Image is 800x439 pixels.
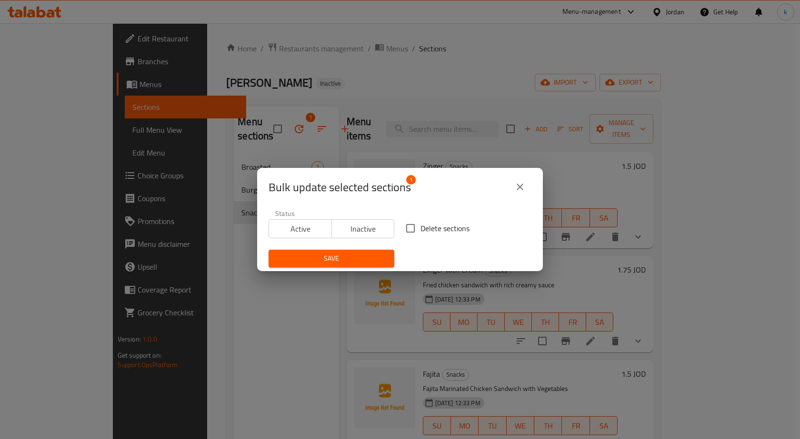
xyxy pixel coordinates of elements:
[336,222,391,236] span: Inactive
[420,223,470,234] span: Delete sections
[269,219,332,238] button: Active
[406,175,416,185] span: 1
[509,176,531,198] button: close
[269,250,394,267] button: Save
[276,253,387,264] span: Save
[273,222,328,236] span: Active
[269,180,411,195] span: Selected section count
[331,219,395,238] button: Inactive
